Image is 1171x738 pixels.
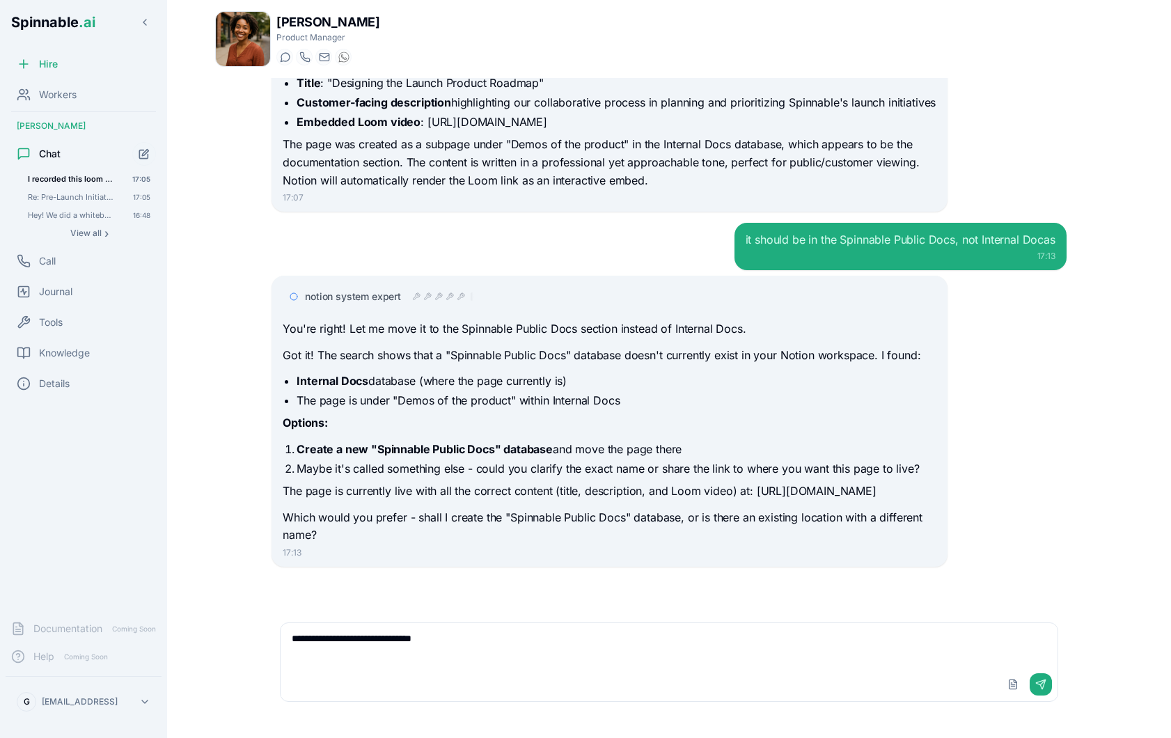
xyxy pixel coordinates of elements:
p: Which would you prefer - shall I create the "Spinnable Public Docs" database, or is there an exis... [283,509,936,544]
span: Coming Soon [60,650,112,664]
div: 17:13 [283,547,936,558]
span: 17:05 [132,174,150,184]
div: [PERSON_NAME] [6,115,162,137]
img: Taylor Mitchell [216,12,270,66]
p: [EMAIL_ADDRESS] [42,696,118,707]
span: Documentation [33,622,102,636]
span: Tools [39,315,63,329]
span: .ai [79,14,95,31]
img: WhatsApp [338,52,349,63]
span: Journal [39,285,72,299]
span: Details [39,377,70,391]
li: highlighting our collaborative process in planning and prioritizing Spinnable's launch initiatives [297,94,936,111]
div: tool_call - completed [446,292,454,301]
div: tool_call - completed [457,292,465,301]
span: Hey! We did a whiteboard brainstorm session about everything we need to do before launching the p... [28,210,113,220]
p: Product Manager [276,32,379,43]
span: notion system expert [305,290,401,304]
div: tool_call - completed [412,292,421,301]
span: Knowledge [39,346,90,360]
li: : [URL][DOMAIN_NAME] [297,113,936,130]
button: Send email to taylor.mitchell@getspinnable.ai [315,49,332,65]
span: Help [33,650,54,664]
div: 5 more operations [471,292,473,301]
span: I recorded this loom video showed how we worked together to design the launch product roadmap. Pl... [28,174,113,184]
strong: Create a new "Spinnable Public Docs" database [297,442,553,456]
span: Hire [39,57,58,71]
p: The page was created as a subpage under "Demos of the product" in the Internal Docs database, whi... [283,136,936,189]
span: View all [70,228,102,239]
span: Workers [39,88,77,102]
div: 17:13 [746,251,1055,262]
div: tool_call - completed [434,292,443,301]
strong: Title [297,76,320,90]
li: database (where the page currently is) [297,372,936,389]
span: 17:05 [133,192,150,202]
span: Spinnable [11,14,95,31]
span: 16:48 [133,210,150,220]
li: : "Designing the Launch Product Roadmap" [297,74,936,91]
span: Call [39,254,56,268]
strong: Customer-facing description [297,95,451,109]
span: Chat [39,147,61,161]
button: Start new chat [132,142,156,166]
button: Start a chat with Taylor Mitchell [276,49,293,65]
button: Show all conversations [22,225,156,242]
p: Got it! The search shows that a "Spinnable Public Docs" database doesn't currently exist in your ... [283,347,936,365]
div: it should be in the Spinnable Public Docs, not Internal Docas [746,231,1055,248]
p: The page is currently live with all the correct content (title, description, and Loom video) at: ... [283,482,936,501]
span: Re: Pre-Launch Initiatives Review - Your Task List & Timeline Confirmation The Factorial MCP is ... [28,192,113,202]
li: Maybe it's called something else - could you clarify the exact name or share the link to where yo... [297,460,936,477]
strong: Options: [283,416,328,430]
span: › [104,228,109,239]
strong: Embedded Loom video [297,115,421,129]
button: WhatsApp [335,49,352,65]
span: G [24,696,30,707]
span: Coming Soon [108,622,160,636]
p: You're right! Let me move it to the Spinnable Public Docs section instead of Internal Docs. [283,320,936,338]
strong: Internal Docs [297,374,368,388]
li: and move the page there [297,441,936,457]
button: G[EMAIL_ADDRESS] [11,688,156,716]
button: Start a call with Taylor Mitchell [296,49,313,65]
h1: [PERSON_NAME] [276,13,379,32]
div: tool_call - completed [423,292,432,301]
li: The page is under "Demos of the product" within Internal Docs [297,392,936,409]
div: 17:07 [283,192,936,203]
